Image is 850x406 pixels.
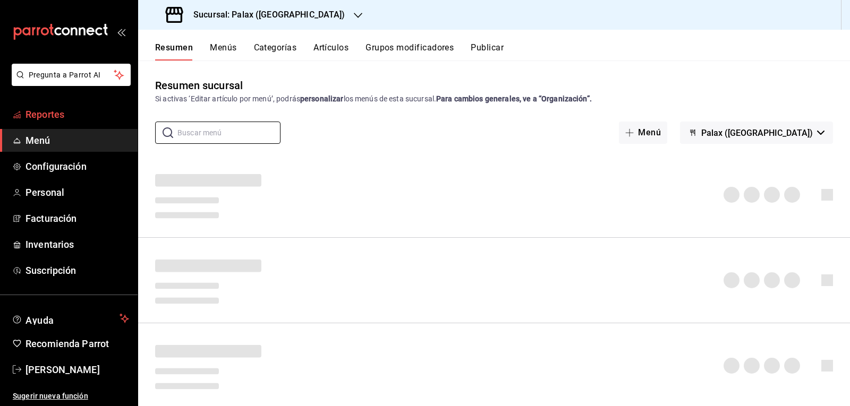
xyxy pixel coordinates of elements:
button: Artículos [313,42,348,61]
span: Personal [25,185,129,200]
span: Suscripción [25,263,129,278]
button: Palax ([GEOGRAPHIC_DATA]) [680,122,833,144]
span: Recomienda Parrot [25,336,129,351]
div: Resumen sucursal [155,77,243,93]
span: Pregunta a Parrot AI [29,70,114,81]
button: Grupos modificadores [365,42,454,61]
button: Categorías [254,42,297,61]
input: Buscar menú [177,122,280,143]
button: Menús [210,42,236,61]
span: Reportes [25,107,129,122]
div: navigation tabs [155,42,850,61]
span: Ayuda [25,312,115,325]
span: Sugerir nueva función [13,391,129,402]
span: [PERSON_NAME] [25,362,129,377]
button: Resumen [155,42,193,61]
span: Menú [25,133,129,148]
span: Facturación [25,211,129,226]
span: Configuración [25,159,129,174]
strong: Para cambios generales, ve a “Organización”. [436,94,592,103]
button: open_drawer_menu [117,28,125,36]
button: Pregunta a Parrot AI [12,64,131,86]
button: Publicar [471,42,504,61]
a: Pregunta a Parrot AI [7,77,131,88]
h3: Sucursal: Palax ([GEOGRAPHIC_DATA]) [185,8,345,21]
button: Menú [619,122,667,144]
span: Palax ([GEOGRAPHIC_DATA]) [701,128,813,138]
strong: personalizar [300,94,344,103]
div: Si activas ‘Editar artículo por menú’, podrás los menús de esta sucursal. [155,93,833,105]
span: Inventarios [25,237,129,252]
